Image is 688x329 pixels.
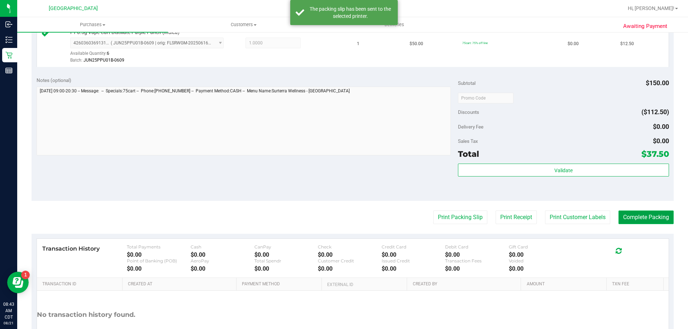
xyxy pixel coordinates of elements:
[5,21,13,28] inline-svg: Inbound
[308,5,392,20] div: The packing slip has been sent to the selected printer.
[127,251,191,258] div: $0.00
[462,41,488,45] span: 75cart: 75% off line
[458,164,669,176] button: Validate
[321,278,407,291] th: External ID
[191,244,254,250] div: Cash
[5,67,13,74] inline-svg: Reports
[382,244,445,250] div: Credit Card
[70,58,82,63] span: Batch:
[458,124,483,130] span: Delivery Fee
[458,138,478,144] span: Sales Tax
[568,40,579,47] span: $0.00
[527,281,604,287] a: Amount
[646,79,669,87] span: $150.00
[17,21,168,28] span: Purchases
[382,265,445,272] div: $0.00
[445,251,509,258] div: $0.00
[191,265,254,272] div: $0.00
[357,40,359,47] span: 1
[128,281,233,287] a: Created At
[413,281,518,287] a: Created By
[509,244,573,250] div: Gift Card
[242,281,319,287] a: Payment Method
[545,211,610,224] button: Print Customer Labels
[7,272,29,293] iframe: Resource center
[5,52,13,59] inline-svg: Retail
[458,149,479,159] span: Total
[509,258,573,263] div: Voided
[318,265,382,272] div: $0.00
[509,251,573,258] div: $0.00
[5,36,13,43] inline-svg: Inventory
[168,21,319,28] span: Customers
[623,22,667,30] span: Awaiting Payment
[653,137,669,145] span: $0.00
[496,211,537,224] button: Print Receipt
[83,58,124,63] span: JUN25PPU01B-0609
[17,17,168,32] a: Purchases
[445,258,509,263] div: Transaction Fees
[458,80,476,86] span: Subtotal
[127,244,191,250] div: Total Payments
[618,211,674,224] button: Complete Packing
[37,77,71,83] span: Notes (optional)
[191,258,254,263] div: AeroPay
[318,258,382,263] div: Customer Credit
[254,258,318,263] div: Total Spendr
[620,40,634,47] span: $12.50
[21,271,30,279] iframe: Resource center unread badge
[641,108,669,116] span: ($112.50)
[3,301,14,320] p: 08:43 AM CDT
[254,244,318,250] div: CanPay
[410,40,423,47] span: $50.00
[107,51,109,56] span: 6
[382,251,445,258] div: $0.00
[254,265,318,272] div: $0.00
[254,251,318,258] div: $0.00
[554,168,573,173] span: Validate
[509,265,573,272] div: $0.00
[127,265,191,272] div: $0.00
[318,244,382,250] div: Check
[168,17,319,32] a: Customers
[458,93,513,103] input: Promo Code
[433,211,487,224] button: Print Packing Slip
[49,5,98,11] span: [GEOGRAPHIC_DATA]
[382,258,445,263] div: Issued Credit
[127,258,191,263] div: Point of Banking (POB)
[42,281,120,287] a: Transaction ID
[458,106,479,118] span: Discounts
[70,48,231,62] div: Available Quantity:
[191,251,254,258] div: $0.00
[3,320,14,326] p: 08/21
[445,265,509,272] div: $0.00
[641,149,669,159] span: $37.50
[653,123,669,130] span: $0.00
[628,5,674,11] span: Hi, [PERSON_NAME]!
[445,244,509,250] div: Debit Card
[318,251,382,258] div: $0.00
[612,281,660,287] a: Txn Fee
